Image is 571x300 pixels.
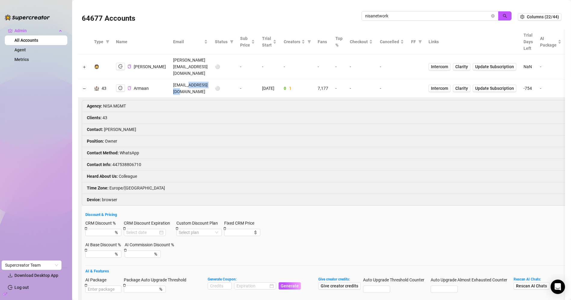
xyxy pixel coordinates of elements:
[127,65,131,68] span: copy
[102,85,106,92] div: 43
[14,57,29,62] a: Metrics
[491,14,495,18] button: close-circle
[82,14,135,23] h3: 64677 Accounts
[105,37,111,46] span: filter
[169,29,211,54] th: Email
[429,63,450,70] a: Intercom
[514,277,541,281] strong: Rescan AI Chats:
[127,251,153,257] input: AI Commission Discount % AI Commission Discount %
[363,286,390,292] input: Auto Upgrade Threshold Counter Auto Upgrade Threshold Counter
[376,79,408,98] td: -
[14,38,38,43] a: All Accounts
[503,14,507,18] span: search
[3,292,7,296] span: build
[551,280,565,294] div: Open Intercom Messenger
[455,63,468,70] span: Clarity
[346,54,376,79] td: -
[475,86,514,91] span: Update Subscription
[126,286,158,292] input: Package Auto Upgrade Threshold Package Auto Upgrade Threshold
[473,85,516,92] button: Update Subscription
[176,227,179,230] span: delete
[380,38,399,45] span: Cancelled
[346,79,376,98] td: -
[208,277,237,281] strong: Generate Coupon:
[94,38,103,45] span: Type
[85,277,110,283] label: AI Package
[215,38,227,45] span: Status
[87,127,103,132] strong: Contact :
[127,86,131,90] span: copy
[536,29,565,54] th: AI Package
[431,286,457,292] input: Auto Upgrade Almost Exhausted Counter Auto Upgrade Almost Exhausted Counter
[455,85,468,92] span: Clarity
[230,40,234,44] span: filter
[376,54,408,79] td: -
[346,29,376,54] th: Checkout
[94,63,99,70] div: 🧔
[116,63,125,70] button: logout
[84,284,87,287] span: delete
[318,277,350,281] strong: Give creator credits:
[332,29,346,54] th: Top %
[475,64,514,69] span: Update Subscription
[85,286,121,293] input: AI Package AI Package
[14,285,29,290] a: Log out
[363,277,428,283] label: Auto Upgrade Threshold Counter
[527,14,559,19] span: Columns (22/44)
[208,283,231,289] input: Credits
[169,79,211,98] td: [EMAIL_ADDRESS][DOMAIN_NAME]
[215,64,220,69] span: ⚪
[106,40,109,44] span: filter
[84,227,87,230] span: delete
[85,220,120,226] label: CRM Discount %
[176,220,222,226] label: Custom Discount Plan
[431,277,511,283] label: Auto Upgrade Almost Exhausted Counter
[14,273,58,278] span: Download Desktop App
[540,35,557,48] span: AI Package
[8,28,13,33] span: crown
[123,227,126,230] span: delete
[87,197,101,202] strong: Device :
[473,63,516,70] button: Update Subscription
[516,283,547,288] span: Rescan AI Chats
[262,35,272,48] span: Trial Start
[453,63,470,70] a: Clarity
[173,38,203,45] span: Email
[5,261,58,270] span: Supercreator Team
[124,220,174,226] label: CRM Discount Expiration
[94,85,99,92] div: 🏰
[520,54,536,79] td: NaN
[118,64,123,68] span: logout
[134,86,149,91] span: Armaan
[169,54,211,79] td: [PERSON_NAME][EMAIL_ADDRESS][DOMAIN_NAME]
[14,47,26,52] a: Agent
[281,283,299,288] span: Generate
[223,227,226,230] span: delete
[332,54,346,79] td: -
[536,79,565,98] td: -
[82,86,87,91] button: Collapse row
[536,54,565,79] td: -
[127,64,131,69] button: Copy Account UID
[258,79,280,98] td: [DATE]
[425,29,520,54] th: Links
[279,282,301,289] button: Generate
[126,229,158,236] input: CRM Discount Expiration CRM Discount Expiration
[365,13,490,19] input: Search by UID / Name / Email / Creator Username
[520,15,524,19] span: setting
[118,86,123,90] span: logout
[84,249,87,252] span: delete
[431,63,448,70] span: Intercom
[520,29,536,54] th: Trial Days Left
[112,29,169,54] th: Name
[237,29,258,54] th: Sub Price
[88,251,114,257] input: AI Base Discount % AI Base Discount %
[87,115,102,120] strong: Clients :
[237,54,258,79] td: -
[280,29,314,54] th: Creators
[224,220,258,226] label: Fixed CRM Price
[318,282,361,289] button: Give creator credits
[376,29,408,54] th: Cancelled
[237,283,268,289] input: Expiration
[518,13,561,20] button: Columns (22/44)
